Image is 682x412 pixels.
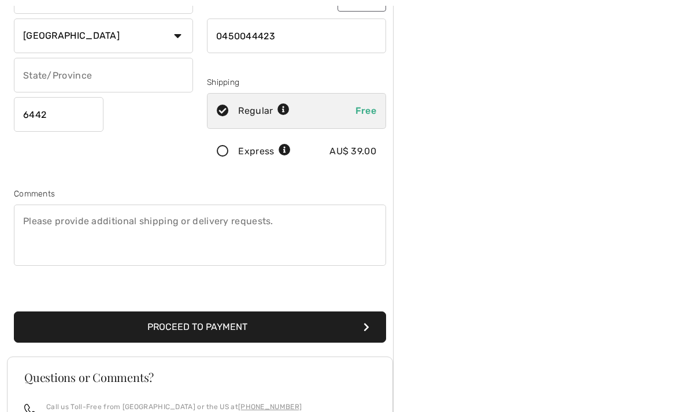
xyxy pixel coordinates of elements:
input: Mobile [207,19,386,54]
span: Free [355,106,376,117]
a: [PHONE_NUMBER] [238,403,302,411]
h3: Questions or Comments? [24,372,376,384]
input: Zip/Postal Code [14,98,103,132]
div: Shipping [207,77,386,89]
input: State/Province [14,58,193,93]
div: Express [238,145,291,159]
button: Proceed to Payment [14,312,386,343]
div: Comments [14,188,386,201]
div: AU$ 39.00 [329,145,376,159]
div: Regular [238,105,290,118]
